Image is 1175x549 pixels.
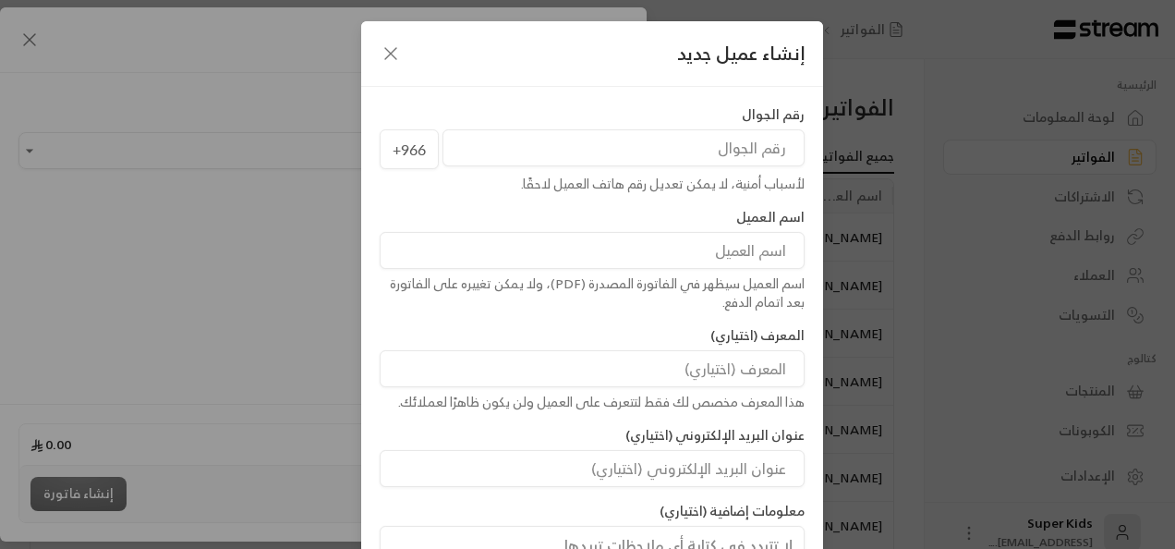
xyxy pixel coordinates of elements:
div: اسم العميل سيظهر في الفاتورة المصدرة (PDF)، ولا يمكن تغييره على الفاتورة بعد اتمام الدفع. [380,274,805,311]
label: معلومات إضافية (اختياري) [660,502,805,520]
input: رقم الجوال [442,129,805,166]
label: عنوان البريد الإلكتروني (اختياري) [625,426,805,445]
span: +966 [380,129,439,170]
label: اسم العميل [736,208,805,226]
input: عنوان البريد الإلكتروني (اختياري) [380,450,805,487]
input: المعرف (اختياري) [380,350,805,387]
input: اسم العميل [380,232,805,269]
label: رقم الجوال [742,105,805,124]
span: إنشاء عميل جديد [677,40,805,67]
div: هذا المعرف مخصص لك فقط لتتعرف على العميل ولن يكون ظاهرًا لعملائك. [380,393,805,411]
label: المعرف (اختياري) [710,326,805,345]
div: لأسباب أمنية، لا يمكن تعديل رقم هاتف العميل لاحقًا. [380,175,805,193]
